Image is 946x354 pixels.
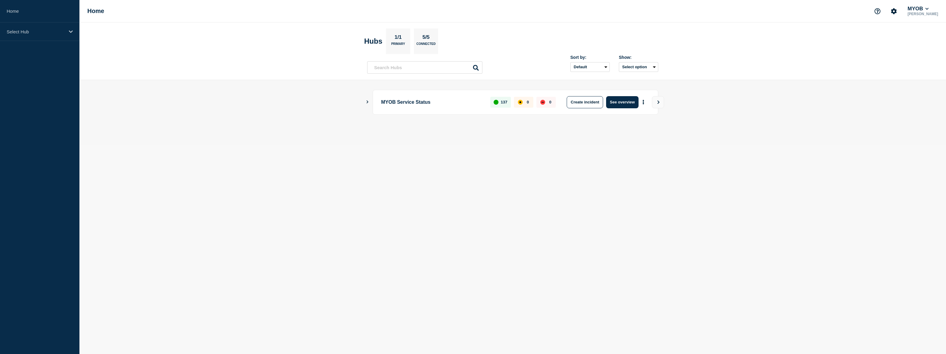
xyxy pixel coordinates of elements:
[906,12,939,16] p: [PERSON_NAME]
[416,42,435,49] p: Connected
[906,6,930,12] button: MYOB
[501,100,508,104] p: 137
[366,100,369,104] button: Show Connected Hubs
[540,100,545,105] div: down
[518,100,523,105] div: affected
[652,96,664,108] button: View
[7,29,65,34] p: Select Hub
[494,100,498,105] div: up
[567,96,603,108] button: Create incident
[606,96,638,108] button: See overview
[619,55,658,60] div: Show:
[87,8,104,15] h1: Home
[549,100,551,104] p: 0
[367,61,482,74] input: Search Hubs
[619,62,658,72] button: Select option
[392,34,404,42] p: 1/1
[887,5,900,18] button: Account settings
[391,42,405,49] p: Primary
[381,96,483,108] p: MYOB Service Status
[420,34,432,42] p: 5/5
[570,55,610,60] div: Sort by:
[527,100,529,104] p: 0
[364,37,382,46] h2: Hubs
[639,96,647,108] button: More actions
[871,5,884,18] button: Support
[570,62,610,72] select: Sort by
